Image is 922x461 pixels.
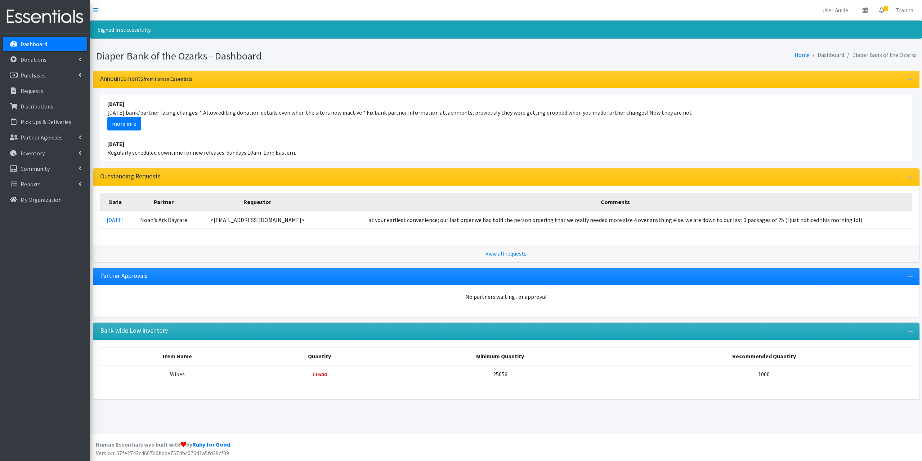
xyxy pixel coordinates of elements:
h1: Diaper Bank of the Ozarks - Dashboard [96,50,503,62]
th: Comments [318,193,912,211]
td: Noah's Ark Daycare [131,211,197,229]
p: Dashboard [21,40,47,48]
h3: Partner Approvals [100,272,148,280]
a: Requests [3,84,87,98]
a: Inventory [3,146,87,160]
img: HumanEssentials [3,5,87,29]
p: Reports [21,181,41,188]
th: Date [100,193,131,211]
th: Item Name [100,347,255,365]
p: Partner Agencies [21,134,63,141]
strong: Human Essentials was built with by . [96,441,232,448]
span: Version: 57fe2742c4607d0bdde7574bc076d1a5fd39cf09 [96,449,229,457]
li: Regularly scheduled downtime for new releases: Sundays 10am-1pm Eastern. [100,135,912,161]
a: Pick Ups & Deliveries [3,115,87,129]
li: [DATE] bank/partner facing changes: * Allow editing donation details even when the site is now in... [100,95,912,135]
a: Tranna [890,3,919,17]
small: from Human Essentials [143,76,192,82]
a: more info [107,117,141,130]
a: Ruby for Good [192,441,230,448]
th: Partner [131,193,197,211]
strong: [DATE] [107,140,124,147]
li: Dashboard [810,50,844,60]
p: Donations [21,56,46,63]
a: View all requests [485,250,527,257]
th: Requestor [197,193,318,211]
h3: Bank-wide Low inventory [100,327,168,334]
a: Home [795,51,810,58]
a: Community [3,161,87,176]
p: Pick Ups & Deliveries [21,118,71,125]
h3: Outstanding Requests [100,173,161,180]
p: Requests [21,87,43,94]
div: No partners waiting for approval [100,292,912,301]
a: Reports [3,177,87,191]
td: Wipes [100,365,255,383]
td: 1000 [616,365,912,383]
a: Purchases [3,68,87,83]
a: Partner Agencies [3,130,87,145]
th: Quantity [255,347,384,365]
a: Distributions [3,99,87,114]
p: Community [21,165,50,172]
div: Signed in successfully. [90,21,922,39]
a: User Guide [816,3,854,17]
a: [DATE] [107,216,124,223]
p: Distributions [21,103,53,110]
p: Purchases [21,72,46,79]
span: 1 [883,6,888,11]
p: My Organization [21,196,62,203]
a: 1 [873,3,890,17]
td: 25056 [384,365,616,383]
td: <[EMAIL_ADDRESS][DOMAIN_NAME]> [197,211,318,229]
th: Recommended Quantity [616,347,912,365]
li: Diaper Bank of the Ozarks [844,50,917,60]
p: Inventory [21,150,45,157]
a: Donations [3,52,87,67]
h3: Announcements [100,75,192,83]
strong: Below minimum quantity [312,371,327,378]
a: My Organization [3,192,87,207]
td: at your earliest convenience; our last order we had told the person ordering that we really neede... [318,211,912,229]
a: Dashboard [3,37,87,51]
th: Minimum Quantity [384,347,616,365]
strong: [DATE] [107,100,124,107]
